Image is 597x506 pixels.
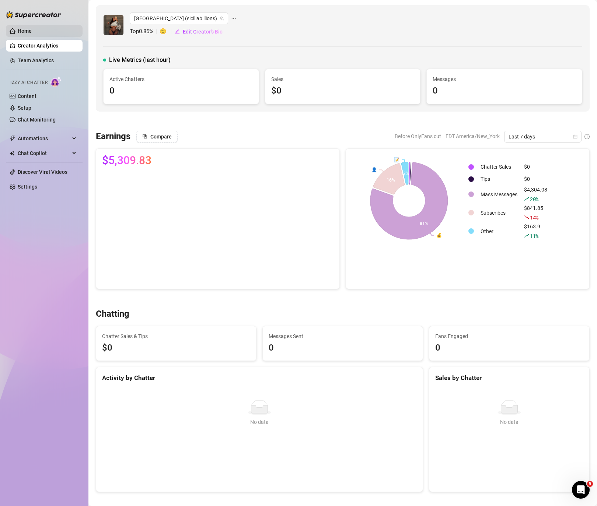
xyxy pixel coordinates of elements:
img: Chat Copilot [10,151,14,156]
a: Chat Monitoring [18,117,56,123]
span: Top 0.85 % [130,27,160,36]
div: $841.85 [524,204,547,222]
a: Creator Analytics [18,40,77,52]
span: Messages [433,75,576,83]
span: rise [524,196,529,201]
span: edit [175,29,180,34]
span: 14 % [530,214,538,221]
iframe: Intercom live chat [572,481,590,499]
img: Sicilia [104,15,123,35]
button: Edit Creator's Bio [174,26,223,38]
span: Automations [18,133,70,144]
a: Home [18,28,32,34]
div: No data [438,418,580,426]
span: block [142,134,147,139]
span: ellipsis [231,13,236,24]
div: $4,304.08 [524,186,547,203]
span: team [220,16,224,21]
img: logo-BBDzfeDw.svg [6,11,61,18]
span: Chat Copilot [18,147,70,159]
span: 5 [587,481,593,487]
td: Mass Messages [478,186,520,203]
span: rise [524,233,529,238]
span: 20 % [530,196,538,203]
text: 📝 [394,157,399,162]
div: No data [105,418,414,426]
td: Subscribes [478,204,520,222]
span: Edit Creator's Bio [183,29,223,35]
a: Content [18,93,36,99]
span: Fans Engaged [435,332,583,340]
span: Before OnlyFans cut [395,131,441,142]
td: Chatter Sales [478,161,520,173]
div: 0 [269,341,417,355]
span: EDT America/New_York [446,131,500,142]
div: $0 [271,84,415,98]
span: info-circle [584,134,590,139]
span: Active Chatters [109,75,253,83]
td: Tips [478,173,520,185]
div: $0 [524,163,547,171]
text: 💰 [436,232,442,238]
span: Chatter Sales & Tips [102,332,250,340]
a: Team Analytics [18,57,54,63]
img: AI Chatter [50,76,62,87]
span: 🙂 [160,27,174,36]
span: Messages Sent [269,332,417,340]
h3: Chatting [96,308,129,320]
span: $5,309.83 [102,155,151,166]
span: $0 [102,341,250,355]
span: 11 % [530,232,538,239]
span: Live Metrics (last hour) [109,56,171,64]
div: $0 [524,175,547,183]
a: Setup [18,105,31,111]
td: Other [478,222,520,240]
div: Sales by Chatter [435,373,583,383]
a: Settings [18,184,37,190]
div: 0 [435,341,583,355]
button: Compare [136,131,178,143]
div: 0 [109,84,253,98]
span: Izzy AI Chatter [10,79,48,86]
span: calendar [573,134,577,139]
div: $163.9 [524,222,547,240]
span: thunderbolt [10,136,15,141]
span: Compare [150,134,172,140]
span: Last 7 days [509,131,577,142]
h3: Earnings [96,131,130,143]
a: Discover Viral Videos [18,169,67,175]
div: Activity by Chatter [102,373,417,383]
span: fall [524,215,529,220]
text: 👤 [371,167,377,172]
span: Sicilia (siciliabillions) [134,13,224,24]
span: Sales [271,75,415,83]
div: 0 [433,84,576,98]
